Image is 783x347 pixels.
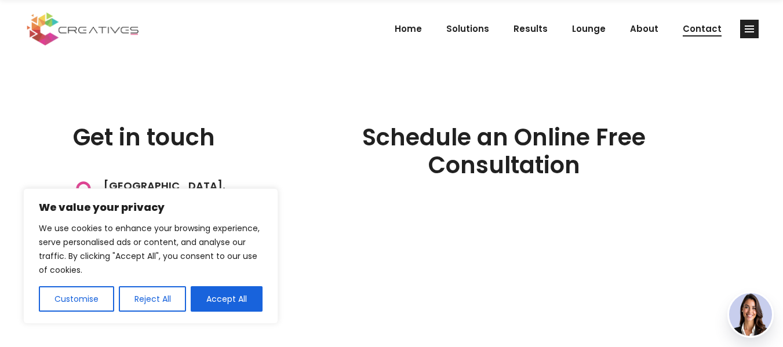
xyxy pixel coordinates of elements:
[24,11,141,47] img: Creatives
[740,20,759,38] a: link
[39,200,263,214] p: We value your privacy
[395,14,422,44] span: Home
[501,14,560,44] a: Results
[191,286,263,312] button: Accept All
[73,123,260,151] h3: Get in touch
[23,188,278,324] div: We value your privacy
[39,286,114,312] button: Customise
[434,14,501,44] a: Solutions
[729,293,772,336] img: agent
[671,14,734,44] a: Contact
[383,14,434,44] a: Home
[560,14,618,44] a: Lounge
[683,14,722,44] span: Contact
[119,286,187,312] button: Reject All
[94,180,260,204] span: [GEOGRAPHIC_DATA], [GEOGRAPHIC_DATA]
[298,123,711,179] h3: Schedule an Online Free Consultation
[630,14,658,44] span: About
[446,14,489,44] span: Solutions
[513,14,548,44] span: Results
[39,221,263,277] p: We use cookies to enhance your browsing experience, serve personalised ads or content, and analys...
[618,14,671,44] a: About
[572,14,606,44] span: Lounge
